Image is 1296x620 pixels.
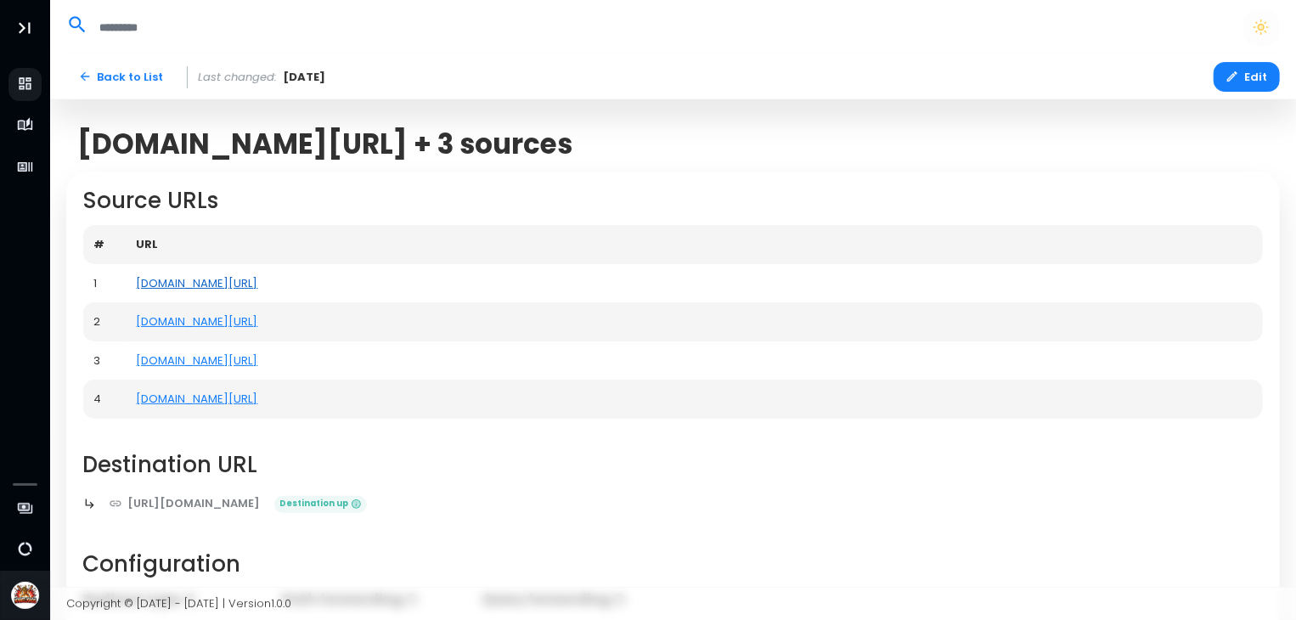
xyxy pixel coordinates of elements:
th: # [83,225,126,264]
span: [DATE] [283,69,325,86]
h2: Destination URL [83,452,1264,478]
th: URL [126,225,1264,264]
div: 3 [94,352,115,369]
h2: Configuration [83,551,1264,578]
img: Avatar [11,582,39,610]
button: Edit [1214,62,1280,92]
a: [DOMAIN_NAME][URL] [137,313,258,330]
span: Last changed: [199,69,278,86]
div: 1 [94,275,115,292]
a: [URL][DOMAIN_NAME] [97,489,273,519]
div: 4 [94,391,115,408]
a: [DOMAIN_NAME][URL] [137,275,258,291]
a: [DOMAIN_NAME][URL] [137,352,258,369]
span: [DOMAIN_NAME][URL] + 3 sources [77,127,572,161]
h2: Source URLs [83,188,1264,214]
span: Copyright © [DATE] - [DATE] | Version 1.0.0 [66,595,291,612]
button: Toggle Aside [8,12,41,44]
a: [DOMAIN_NAME][URL] [137,391,258,407]
div: 2 [94,313,115,330]
a: Back to List [66,62,176,92]
span: Destination up [274,496,367,513]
